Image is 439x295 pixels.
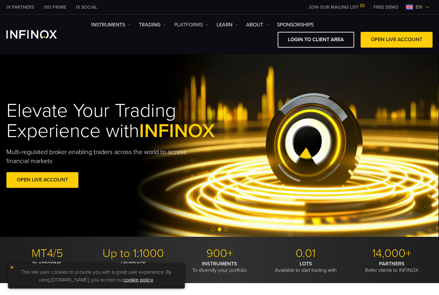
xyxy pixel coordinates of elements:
p: Multi-regulated broker enabling traders across the world to access financial markets [6,148,187,166]
p: To trade with [93,261,174,273]
strong: PARTNERS [379,261,405,267]
p: MT4/5 [6,246,88,261]
p: To diversify your portfolio [179,261,260,273]
strong: INSTRUMENTS [202,261,237,267]
p: 900+ [179,246,260,261]
a: PLATFORMS [174,21,209,29]
span: Go to slide 1 [211,227,215,231]
a: JOIN OUR MAILING LIST [303,5,369,10]
span: en [413,3,425,11]
h1: Elevate Your Trading Experience with [6,101,232,141]
span: INFINOX [139,119,215,143]
img: yellow close icon [10,265,14,270]
a: INFINOX [39,4,71,11]
strong: LOTS [300,261,312,267]
a: INFINOX [71,4,102,11]
a: ABOUT [246,21,269,29]
a: LOGIN TO CLIENT AREA [278,32,354,48]
p: This site uses cookies to provide you with a great user experience. By using [DOMAIN_NAME], you a... [11,267,182,285]
strong: LEVERAGE [121,261,146,267]
a: Learn [217,21,238,29]
a: INFINOX [2,4,39,11]
a: SPONSORSHIPS [277,21,314,29]
p: Available to start trading with [265,261,346,273]
a: INFINOX MENU [369,4,403,11]
a: INFINOX Logo [6,30,72,39]
span: Go to slide 2 [218,227,221,231]
a: OPEN LIVE ACCOUNT [361,32,433,48]
a: OPEN LIVE ACCOUNT [6,172,78,188]
p: With modern trading tools [6,261,88,273]
a: cookie policy [123,277,153,283]
p: Refer clients to INFINOX [351,261,433,273]
strong: PLATFORMS [32,261,62,267]
span: Go to slide 3 [224,227,228,231]
p: Up to 1:1000 [93,246,174,261]
a: Instruments [91,21,131,29]
a: TRADING [139,21,166,29]
p: 14,000+ [351,246,433,261]
p: 0.01 [265,246,346,261]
